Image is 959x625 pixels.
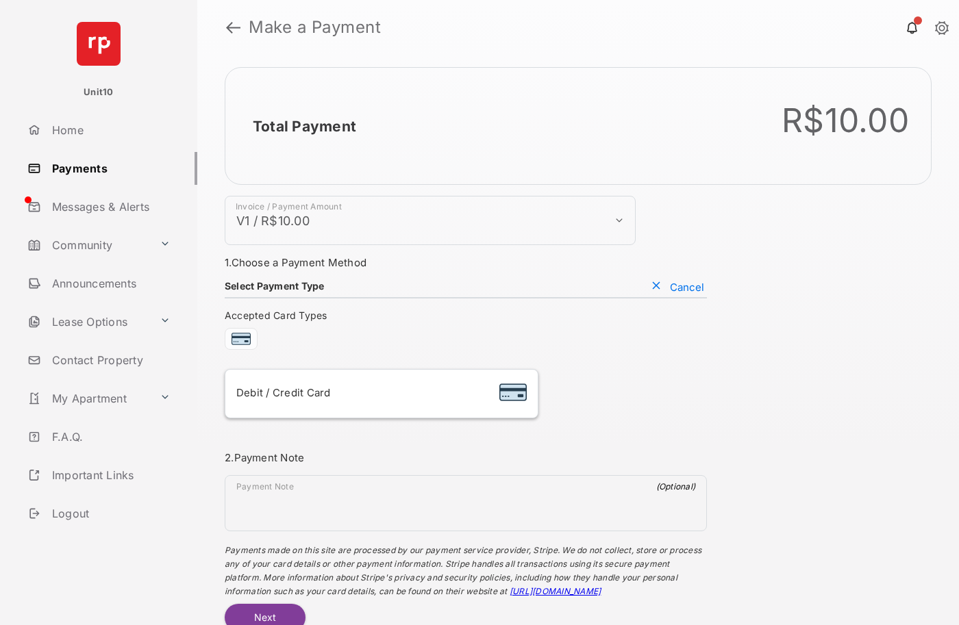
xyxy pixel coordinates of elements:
a: Community [22,229,154,262]
h4: Select Payment Type [225,280,325,292]
a: Announcements [22,267,197,300]
a: F.A.Q. [22,420,197,453]
strong: Make a Payment [249,19,381,36]
a: Important Links [22,459,176,492]
button: Cancel [648,280,707,294]
p: Unit10 [84,86,114,99]
h2: Total Payment [253,118,356,135]
span: Debit / Credit Card [236,386,331,399]
span: Payments made on this site are processed by our payment service provider, Stripe. We do not colle... [225,545,701,596]
a: Lease Options [22,305,154,338]
a: Contact Property [22,344,197,377]
a: Messages & Alerts [22,190,197,223]
a: Home [22,114,197,146]
a: [URL][DOMAIN_NAME] [510,586,601,596]
span: Accepted Card Types [225,309,333,321]
h3: 2. Payment Note [225,451,707,464]
img: svg+xml;base64,PHN2ZyB4bWxucz0iaHR0cDovL3d3dy53My5vcmcvMjAwMC9zdmciIHdpZHRoPSI2NCIgaGVpZ2h0PSI2NC... [77,22,121,66]
div: R$10.00 [782,101,909,140]
a: Logout [22,497,197,530]
a: My Apartment [22,382,154,415]
h3: 1. Choose a Payment Method [225,256,707,269]
a: Payments [22,152,197,185]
